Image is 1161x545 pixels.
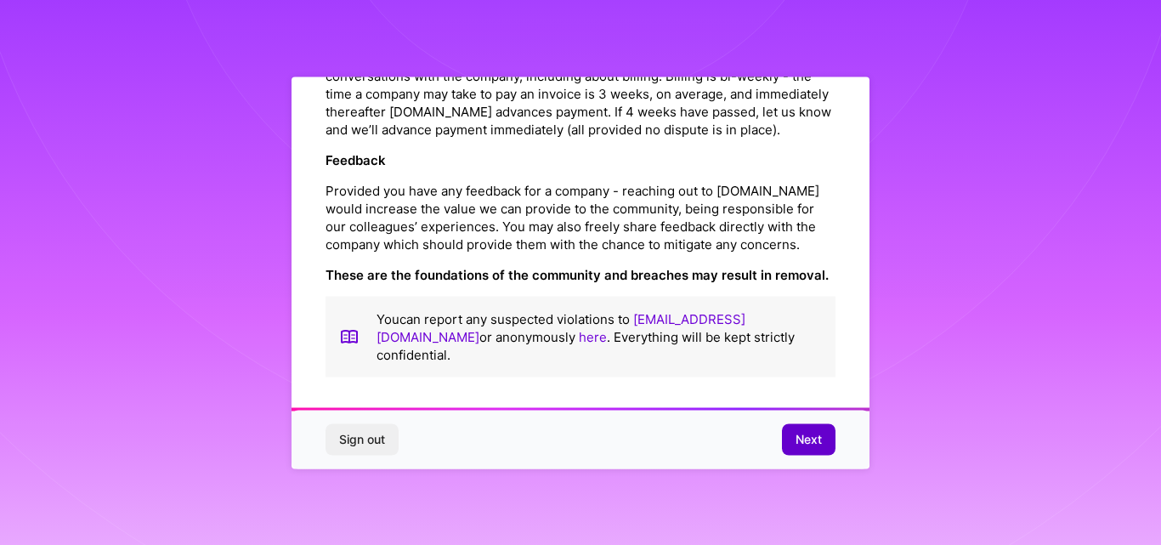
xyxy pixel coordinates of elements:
button: Sign out [326,424,399,455]
span: Sign out [339,431,385,448]
a: here [579,328,607,344]
button: Next [782,424,835,455]
strong: These are the foundations of the community and breaches may result in removal. [326,266,829,282]
img: book icon [339,309,360,363]
p: Once selected for a mission, please be advised [DOMAIN_NAME] can help facilitate conversations wi... [326,48,835,138]
strong: Feedback [326,151,386,167]
p: You can report any suspected violations to or anonymously . Everything will be kept strictly conf... [377,309,822,363]
span: Next [796,431,822,448]
p: Provided you have any feedback for a company - reaching out to [DOMAIN_NAME] would increase the v... [326,181,835,253]
a: [EMAIL_ADDRESS][DOMAIN_NAME] [377,310,745,344]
